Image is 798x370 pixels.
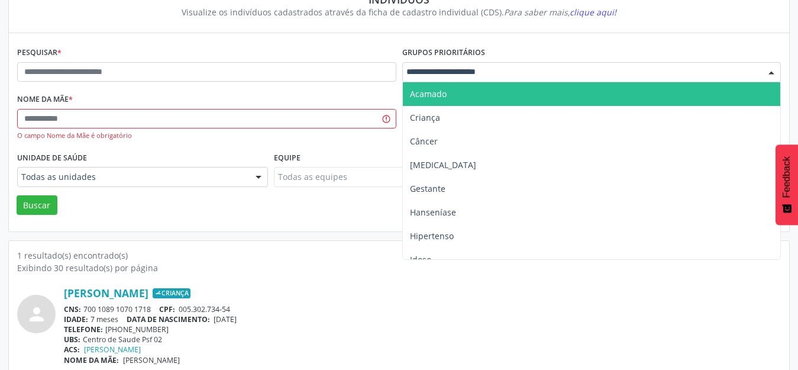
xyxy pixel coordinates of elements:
span: 005.302.734-54 [179,304,230,314]
div: Visualize os indivíduos cadastrados através da ficha de cadastro individual (CDS). [25,6,773,18]
span: Hanseníase [410,207,456,218]
label: Grupos prioritários [402,44,485,62]
span: [PERSON_NAME] [123,355,180,365]
div: 700 1089 1070 1718 [64,304,781,314]
span: Hipertenso [410,230,454,242]
div: [PHONE_NUMBER] [64,324,781,334]
span: ACS: [64,345,80,355]
span: Feedback [781,156,792,198]
span: Criança [153,288,190,299]
label: Nome da mãe [17,91,73,109]
div: O campo Nome da Mãe é obrigatório [17,131,396,141]
span: UBS: [64,334,80,345]
span: NOME DA MÃE: [64,355,119,365]
a: [PERSON_NAME] [84,345,141,355]
button: Feedback - Mostrar pesquisa [776,144,798,225]
span: Todas as unidades [21,171,244,183]
span: [MEDICAL_DATA] [410,159,476,170]
i: person [26,304,47,325]
label: Unidade de saúde [17,149,87,167]
label: Pesquisar [17,44,62,62]
div: 1 resultado(s) encontrado(s) [17,249,781,262]
span: CPF: [159,304,175,314]
div: Centro de Saude Psf 02 [64,334,781,345]
span: Idoso [410,254,431,265]
div: Exibindo 30 resultado(s) por página [17,262,781,274]
span: Acamado [410,88,447,99]
div: 7 meses [64,314,781,324]
a: [PERSON_NAME] [64,287,148,300]
span: CNS: [64,304,81,314]
span: [DATE] [214,314,237,324]
button: Buscar [17,195,57,215]
span: TELEFONE: [64,324,103,334]
span: clique aqui! [570,7,616,18]
span: Câncer [410,136,438,147]
label: Equipe [274,149,301,167]
span: DATA DE NASCIMENTO: [127,314,210,324]
span: Gestante [410,183,445,194]
span: Criança [410,112,440,123]
i: Para saber mais, [504,7,616,18]
span: IDADE: [64,314,88,324]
